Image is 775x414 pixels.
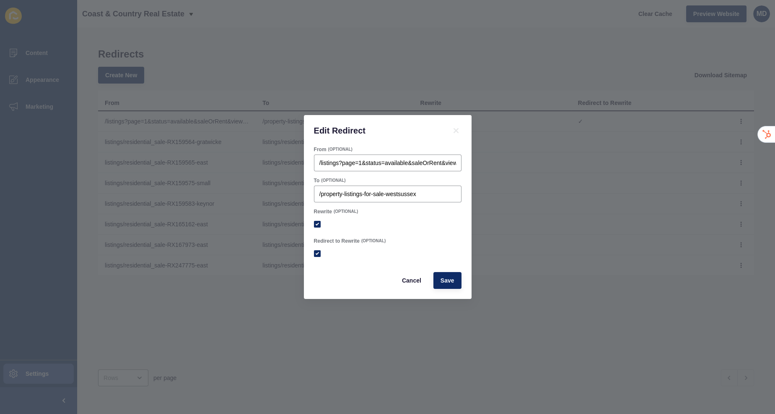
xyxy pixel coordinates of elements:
[314,238,360,244] label: Redirect to Rewrite
[314,177,320,184] label: To
[395,272,428,289] button: Cancel
[321,178,345,183] span: (OPTIONAL)
[314,125,441,136] h1: Edit Redirect
[361,238,386,244] span: (OPTIONAL)
[314,146,327,153] label: From
[441,276,454,285] span: Save
[328,147,353,152] span: (OPTIONAL)
[433,272,461,289] button: Save
[402,276,421,285] span: Cancel
[314,208,332,215] label: Rewrite
[334,209,358,215] span: (OPTIONAL)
